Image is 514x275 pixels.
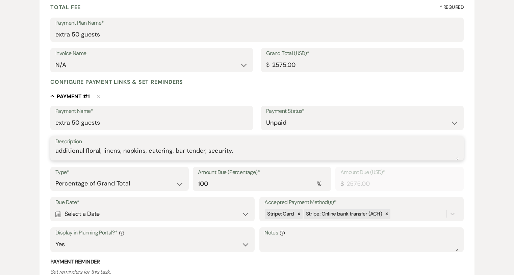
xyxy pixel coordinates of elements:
span: Stripe: Online bank transfer (ACH) [306,210,382,217]
div: $ [266,60,269,70]
div: % [317,179,321,189]
div: $ [340,179,343,189]
label: Amount Due (USD)* [340,168,459,177]
h4: Total Fee [50,4,81,11]
label: Due Date* [55,198,250,207]
label: Amount Due (Percentage)* [198,168,326,177]
label: Grand Total (USD)* [266,49,459,58]
label: Invoice Name [55,49,248,58]
label: Description [55,137,459,147]
button: Payment #1 [50,93,90,100]
label: Notes [264,228,459,238]
span: Stripe: Card [267,210,294,217]
div: Select a Date [55,207,250,221]
label: Display in Planning Portal?* [55,228,250,238]
label: Payment Name* [55,106,248,116]
span: * Required [440,4,464,11]
h4: Configure payment links & set reminders [50,78,183,85]
label: Payment Plan Name* [55,18,459,28]
h3: Payment Reminder [50,258,464,266]
textarea: additional floral, linens, napkins, catering, bar tender, security. [55,146,459,160]
h5: Payment # 1 [57,93,90,100]
label: Payment Status* [266,106,459,116]
label: Accepted Payment Method(s)* [264,198,459,207]
label: Type* [55,168,184,177]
